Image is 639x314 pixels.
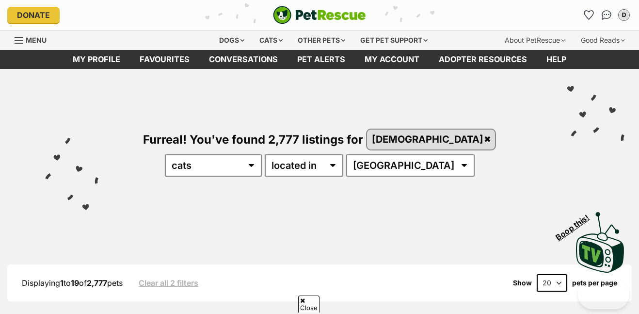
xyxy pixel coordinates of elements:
span: Menu [26,36,47,44]
img: logo-cat-932fe2b9b8326f06289b0f2fb663e598f794de774fb13d1741a6617ecf9a85b4.svg [273,6,366,24]
a: Boop this! [576,203,624,274]
a: Clear all 2 filters [139,279,198,287]
img: chat-41dd97257d64d25036548639549fe6c8038ab92f7586957e7f3b1b290dea8141.svg [602,10,612,20]
button: My account [616,7,632,23]
div: Good Reads [574,31,632,50]
ul: Account quick links [581,7,632,23]
a: My profile [63,50,130,69]
span: Boop this! [554,207,599,242]
a: Pet alerts [288,50,355,69]
a: Conversations [599,7,614,23]
label: pets per page [572,279,617,287]
div: Cats [253,31,289,50]
div: Get pet support [353,31,434,50]
a: Favourites [130,50,199,69]
strong: 2,777 [87,278,107,288]
div: About PetRescue [498,31,572,50]
iframe: Help Scout Beacon - Open [578,280,629,309]
a: Help [537,50,576,69]
img: PetRescue TV logo [576,212,624,272]
a: My account [355,50,429,69]
a: Donate [7,7,60,23]
div: Dogs [212,31,251,50]
a: PetRescue [273,6,366,24]
a: [DEMOGRAPHIC_DATA] [367,130,495,149]
span: Show [513,279,532,287]
div: Other pets [291,31,352,50]
strong: 1 [60,278,64,288]
a: conversations [199,50,288,69]
a: Favourites [581,7,597,23]
a: Menu [15,31,53,48]
span: Close [298,296,319,313]
strong: 19 [71,278,79,288]
a: Adopter resources [429,50,537,69]
div: D [619,10,629,20]
span: Furreal! You've found 2,777 listings for [143,132,363,146]
span: Displaying to of pets [22,278,123,288]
